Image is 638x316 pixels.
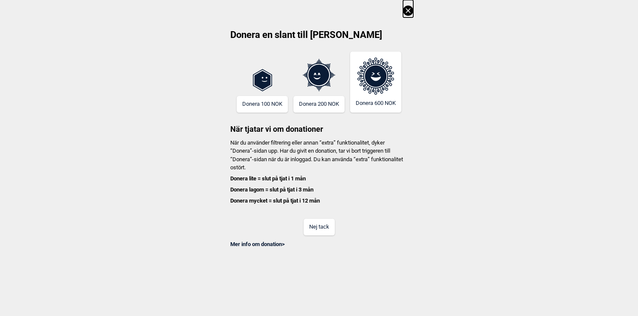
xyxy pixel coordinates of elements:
[225,113,413,134] h3: När tjatar vi om donationer
[230,241,285,247] a: Mer info om donation>
[230,175,306,182] b: Donera lite = slut på tjat i 1 mån
[230,197,320,204] b: Donera mycket = slut på tjat i 12 mån
[230,186,313,193] b: Donera lagom = slut på tjat i 3 mån
[304,219,335,235] button: Nej tack
[225,139,413,205] p: När du använder filtrering eller annan “extra” funktionalitet, dyker “Donera”-sidan upp. Har du g...
[350,52,401,113] button: Donera 600 NOK
[293,96,345,113] button: Donera 200 NOK
[225,29,413,47] h2: Donera en slant till [PERSON_NAME]
[237,96,288,113] button: Donera 100 NOK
